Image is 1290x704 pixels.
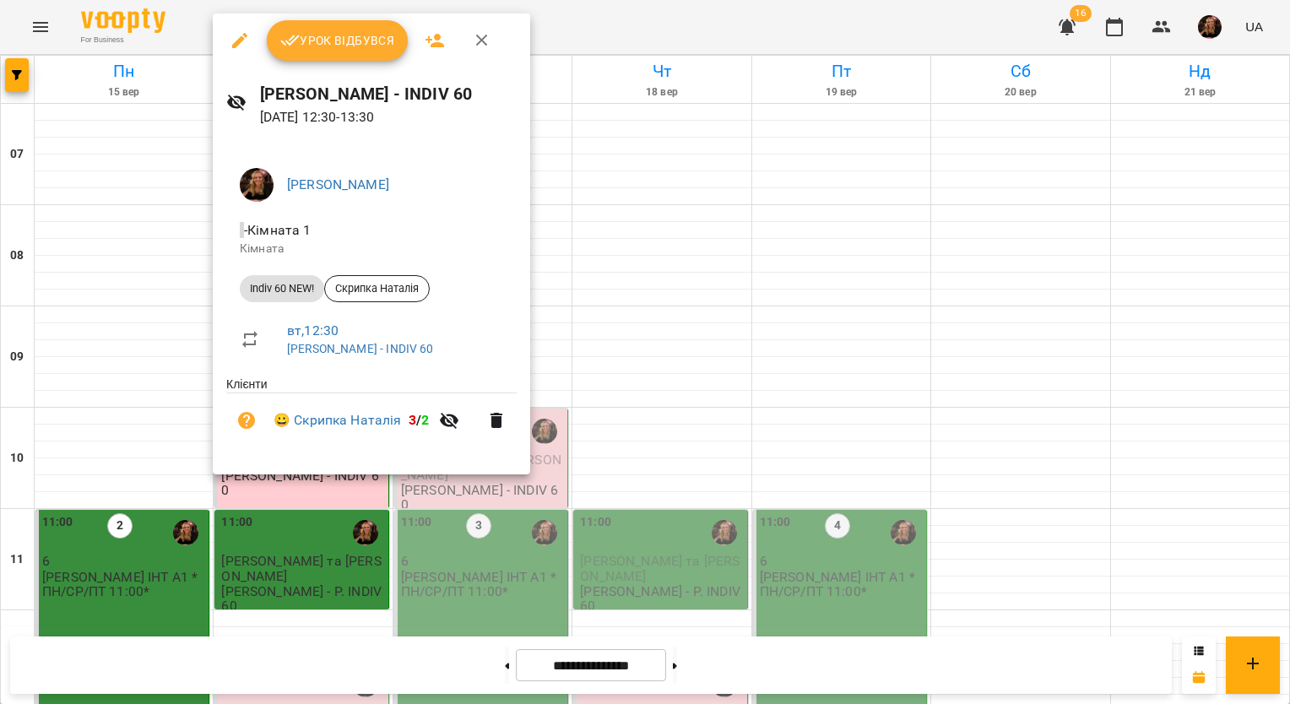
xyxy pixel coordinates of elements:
span: Урок відбувся [280,30,395,51]
p: [DATE] 12:30 - 13:30 [260,107,517,127]
h6: [PERSON_NAME] - INDIV 60 [260,81,517,107]
p: Кімната [240,241,503,257]
span: 2 [421,412,429,428]
span: 3 [409,412,416,428]
img: 019b2ef03b19e642901f9fba5a5c5a68.jpg [240,168,274,202]
ul: Клієнти [226,376,517,454]
b: / [409,412,429,428]
a: [PERSON_NAME] [287,176,389,192]
div: Скрипка Наталія [324,275,430,302]
a: [PERSON_NAME] - INDIV 60 [287,342,434,355]
span: Indiv 60 NEW! [240,281,324,296]
button: Візит ще не сплачено. Додати оплату? [226,400,267,441]
a: 😀 Скрипка Наталія [274,410,402,431]
span: - Кімната 1 [240,222,315,238]
span: Скрипка Наталія [325,281,429,296]
a: вт , 12:30 [287,322,339,338]
button: Урок відбувся [267,20,409,61]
